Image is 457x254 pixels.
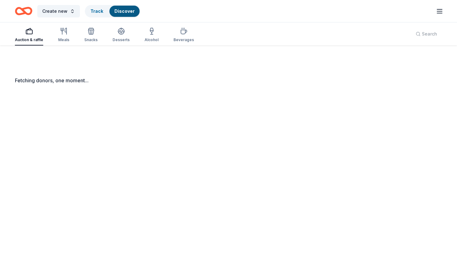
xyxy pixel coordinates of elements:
[113,25,130,46] button: Desserts
[15,25,43,46] button: Auction & raffle
[15,37,43,42] div: Auction & raffle
[84,37,98,42] div: Snacks
[58,25,69,46] button: Meals
[37,5,80,17] button: Create new
[114,8,135,14] a: Discover
[173,25,194,46] button: Beverages
[173,37,194,42] div: Beverages
[84,25,98,46] button: Snacks
[145,25,159,46] button: Alcohol
[145,37,159,42] div: Alcohol
[42,7,67,15] span: Create new
[15,4,32,18] a: Home
[113,37,130,42] div: Desserts
[58,37,69,42] div: Meals
[15,77,442,84] div: Fetching donors, one moment...
[85,5,140,17] button: TrackDiscover
[90,8,103,14] a: Track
